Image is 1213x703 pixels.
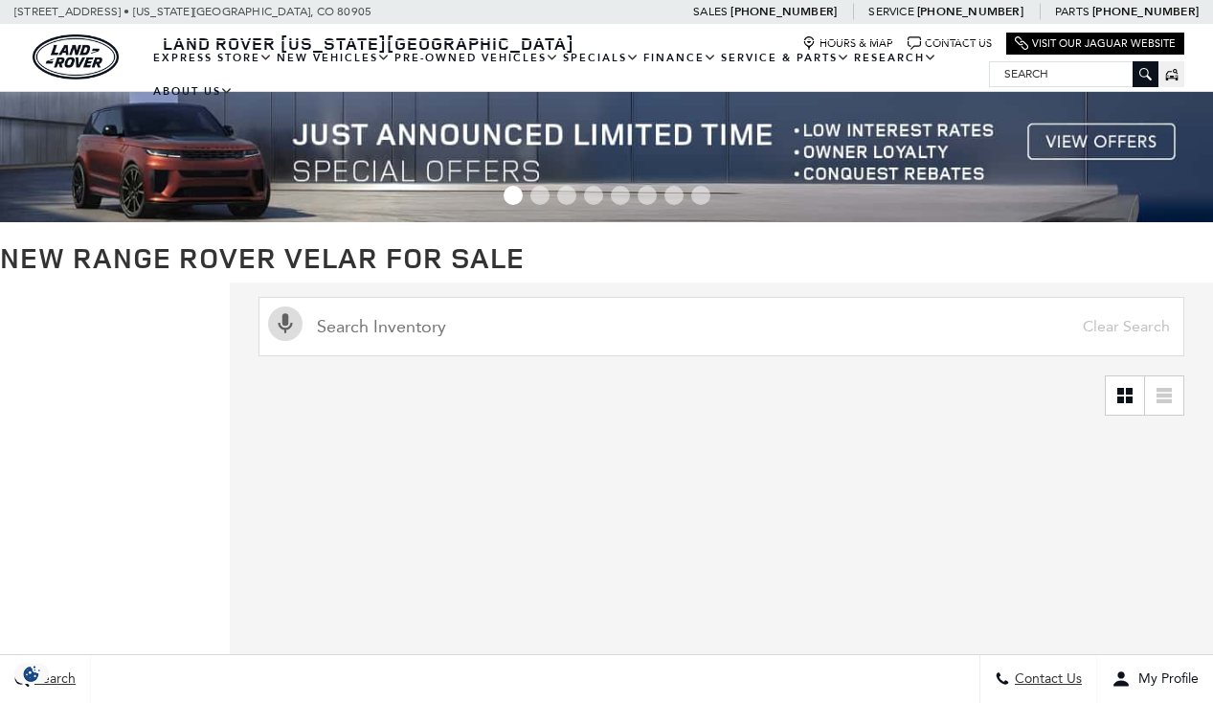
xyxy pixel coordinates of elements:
span: Go to slide 5 [611,186,630,205]
a: Specials [561,41,641,75]
input: Search Inventory [258,297,1184,356]
a: [PHONE_NUMBER] [1092,4,1199,19]
span: My Profile [1131,671,1199,688]
img: Land Rover [33,34,119,79]
img: Opt-Out Icon [10,664,54,684]
a: EXPRESS STORE [151,41,275,75]
a: New Vehicles [275,41,393,75]
nav: Main Navigation [151,41,989,108]
a: land-rover [33,34,119,79]
a: Finance [641,41,719,75]
a: [STREET_ADDRESS] • [US_STATE][GEOGRAPHIC_DATA], CO 80905 [14,5,371,18]
a: [PHONE_NUMBER] [730,4,837,19]
span: Service [868,5,913,18]
span: Go to slide 2 [530,186,550,205]
a: Land Rover [US_STATE][GEOGRAPHIC_DATA] [151,32,586,55]
a: Hours & Map [802,36,893,51]
section: Click to Open Cookie Consent Modal [10,664,54,684]
svg: Click to toggle on voice search [268,306,303,341]
button: Open user profile menu [1097,655,1213,703]
span: Go to slide 1 [504,186,523,205]
span: Go to slide 3 [557,186,576,205]
a: Research [852,41,939,75]
span: Go to slide 7 [664,186,684,205]
a: Service & Parts [719,41,852,75]
span: Go to slide 8 [691,186,710,205]
span: Land Rover [US_STATE][GEOGRAPHIC_DATA] [163,32,574,55]
span: Contact Us [1010,671,1082,688]
a: [PHONE_NUMBER] [917,4,1023,19]
a: Pre-Owned Vehicles [393,41,561,75]
span: Go to slide 4 [584,186,603,205]
a: About Us [151,75,236,108]
a: Visit Our Jaguar Website [1015,36,1176,51]
a: Contact Us [908,36,992,51]
input: Search [990,62,1157,85]
span: Sales [693,5,728,18]
span: Go to slide 6 [638,186,657,205]
span: Parts [1055,5,1089,18]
